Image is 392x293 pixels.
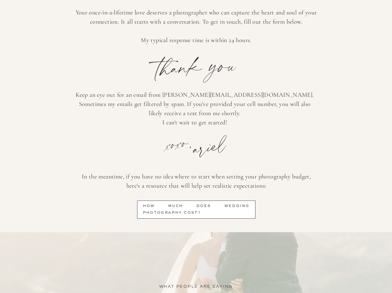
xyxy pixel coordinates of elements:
a: How much does wedding photography cost? [143,203,250,216]
p: thank you [130,52,262,72]
p: In the meantime, if you have no idea where to start when setting your photography budget, here's ... [76,172,317,192]
p: ariel [189,133,229,157]
p: xoxo, [163,134,195,157]
p: Your once-in-a-lifetime love deserves a photographer who can capture the heart and soul of your c... [61,8,332,41]
p: Keep an eye out for an email from [PERSON_NAME][EMAIL_ADDRESS][DOMAIN_NAME]. Sometimes my emails ... [74,90,316,130]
